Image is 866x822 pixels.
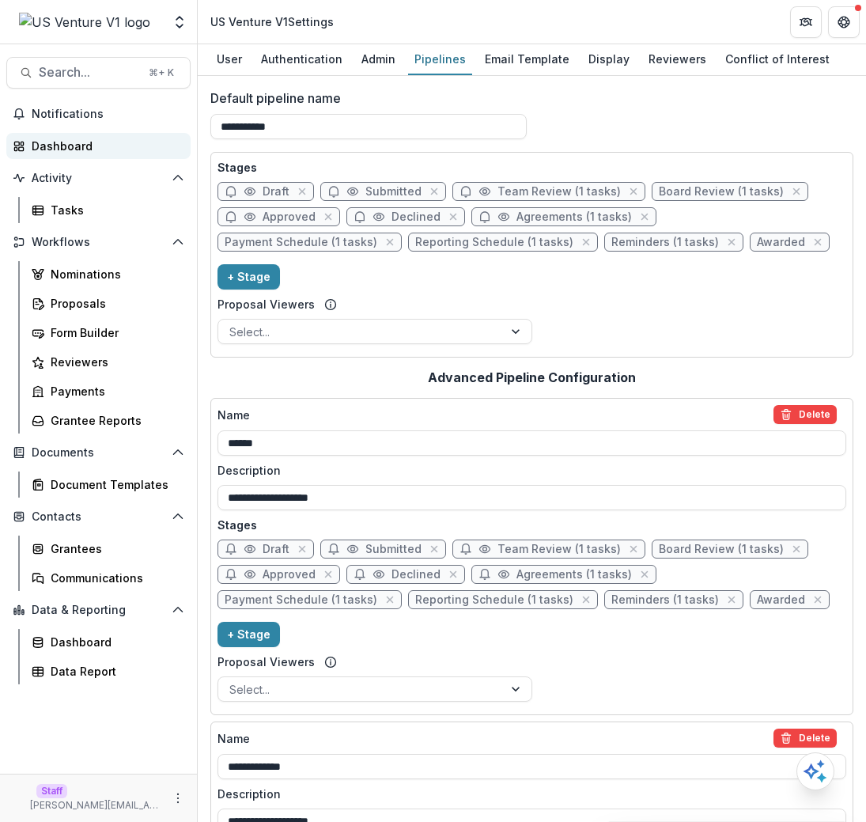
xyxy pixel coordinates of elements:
[796,752,834,790] button: Open AI Assistant
[724,234,739,250] button: close
[478,47,576,70] div: Email Template
[32,108,184,121] span: Notifications
[51,202,178,218] div: Tasks
[51,295,178,312] div: Proposals
[204,10,340,33] nav: breadcrumb
[582,47,636,70] div: Display
[32,446,165,460] span: Documents
[217,296,315,313] label: Proposal Viewers
[757,236,805,249] span: Awarded
[516,210,632,224] span: Agreements (1 tasks)
[25,197,191,223] a: Tasks
[445,566,461,582] button: close
[365,185,422,199] span: Submitted
[626,541,641,557] button: close
[415,236,573,249] span: Reporting Schedule (1 tasks)
[225,236,377,249] span: Payment Schedule (1 tasks)
[320,209,336,225] button: close
[428,370,636,385] h2: Advanced Pipeline Configuration
[391,210,441,224] span: Declined
[773,405,837,424] button: delete
[719,47,836,70] div: Conflict of Interest
[25,472,191,498] a: Document Templates
[391,568,441,581] span: Declined
[637,209,652,225] button: close
[25,565,191,591] a: Communications
[51,383,178,400] div: Payments
[51,663,178,680] div: Data Report
[6,597,191,623] button: Open Data & Reporting
[408,44,472,75] a: Pipelines
[382,592,398,608] button: close
[6,101,191,127] button: Notifications
[25,320,191,346] a: Form Builder
[19,13,150,32] img: US Venture V1 logo
[32,138,178,154] div: Dashboard
[642,44,713,75] a: Reviewers
[6,133,191,159] a: Dashboard
[263,543,289,556] span: Draft
[790,6,822,38] button: Partners
[51,634,178,650] div: Dashboard
[217,730,250,747] p: Name
[146,64,177,81] div: ⌘ + K
[415,593,573,607] span: Reporting Schedule (1 tasks)
[255,44,349,75] a: Authentication
[426,541,442,557] button: close
[51,266,178,282] div: Nominations
[788,184,804,199] button: close
[25,536,191,562] a: Grantees
[724,592,739,608] button: close
[168,6,191,38] button: Open entity switcher
[210,13,334,30] div: US Venture V1 Settings
[294,184,310,199] button: close
[217,462,837,479] label: Description
[51,570,178,586] div: Communications
[642,47,713,70] div: Reviewers
[497,543,621,556] span: Team Review (1 tasks)
[263,185,289,199] span: Draft
[426,184,442,199] button: close
[217,786,837,802] label: Description
[788,541,804,557] button: close
[51,476,178,493] div: Document Templates
[210,89,844,108] label: Default pipeline name
[51,354,178,370] div: Reviewers
[294,541,310,557] button: close
[32,236,165,249] span: Workflows
[32,172,165,185] span: Activity
[210,47,248,70] div: User
[659,185,784,199] span: Board Review (1 tasks)
[32,510,165,524] span: Contacts
[6,165,191,191] button: Open Activity
[217,653,315,670] label: Proposal Viewers
[51,540,178,557] div: Grantees
[355,47,402,70] div: Admin
[611,593,719,607] span: Reminders (1 tasks)
[810,234,826,250] button: close
[355,44,402,75] a: Admin
[217,264,280,290] button: + Stage
[320,566,336,582] button: close
[217,517,846,533] p: Stages
[210,44,248,75] a: User
[578,592,594,608] button: close
[365,543,422,556] span: Submitted
[25,378,191,404] a: Payments
[25,658,191,684] a: Data Report
[637,566,652,582] button: close
[25,629,191,655] a: Dashboard
[39,65,139,80] span: Search...
[659,543,784,556] span: Board Review (1 tasks)
[810,592,826,608] button: close
[217,159,846,176] p: Stages
[263,568,316,581] span: Approved
[408,47,472,70] div: Pipelines
[25,290,191,316] a: Proposals
[217,622,280,647] button: + Stage
[626,184,641,199] button: close
[6,440,191,465] button: Open Documents
[36,784,67,798] p: Staff
[30,798,162,813] p: [PERSON_NAME][EMAIL_ADDRESS][DOMAIN_NAME]
[382,234,398,250] button: close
